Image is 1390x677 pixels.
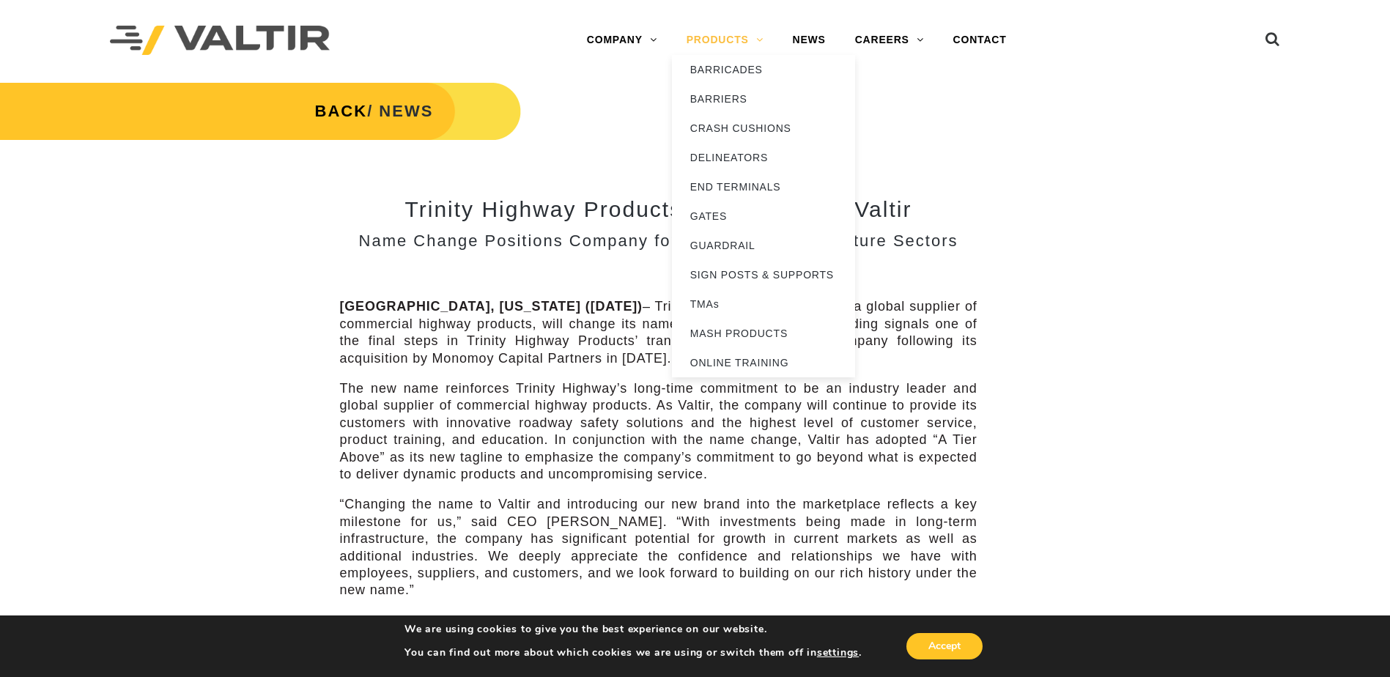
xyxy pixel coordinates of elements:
[672,84,855,114] a: BARRIERS
[672,172,855,201] a: END TERMINALS
[340,232,977,250] h3: Name Change Positions Company for Growth in Infrastructure Sectors
[840,26,939,55] a: CAREERS
[672,231,855,260] a: GUARDRAIL
[906,633,983,659] button: Accept
[672,319,855,348] a: MASH PRODUCTS
[817,646,859,659] button: settings
[939,26,1021,55] a: CONTACT
[404,646,862,659] p: You can find out more about which cookies we are using or switch them off in .
[315,102,368,120] a: BACK
[340,613,977,629] p: More information about the name change can be found at .
[672,143,855,172] a: DELINEATORS
[672,26,778,55] a: PRODUCTS
[672,289,855,319] a: TMAs
[672,114,855,143] a: CRASH CUSHIONS
[672,260,855,289] a: SIGN POSTS & SUPPORTS
[340,298,977,367] p: – Trinity Highway Products LLC, a global supplier of commercial highway products, will change its...
[672,55,855,84] a: BARRICADES
[340,197,977,221] h2: Trinity Highway Products to Rebrand as Valtir
[340,380,977,483] p: The new name reinforces Trinity Highway’s long-time commitment to be an industry leader and globa...
[315,102,434,120] strong: / NEWS
[672,348,855,377] a: ONLINE TRAINING
[782,613,898,628] a: [DOMAIN_NAME]
[778,26,840,55] a: NEWS
[110,26,330,56] img: Valtir
[404,623,862,636] p: We are using cookies to give you the best experience on our website.
[340,496,977,599] p: “Changing the name to Valtir and introducing our new brand into the marketplace reflects a key mi...
[572,26,672,55] a: COMPANY
[340,299,643,314] strong: [GEOGRAPHIC_DATA], [US_STATE] ([DATE])
[672,201,855,231] a: GATES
